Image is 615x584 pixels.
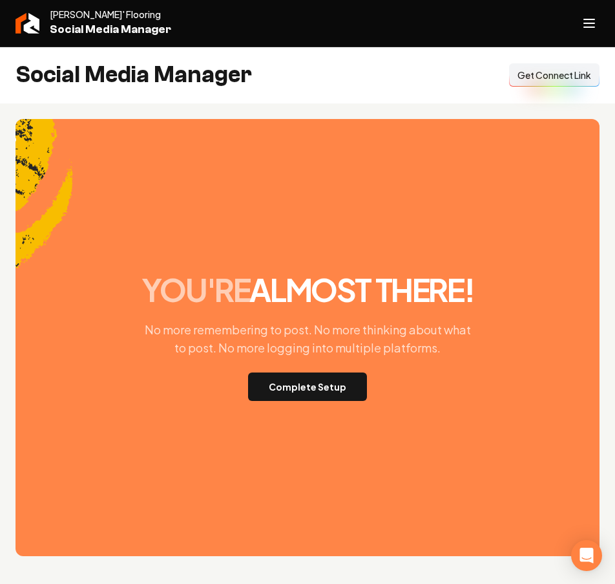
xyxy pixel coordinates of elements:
button: Complete Setup [248,373,367,401]
span: Social Media Manager [50,21,171,39]
img: Accent [16,119,73,305]
span: [PERSON_NAME]' Flooring [50,8,171,21]
span: you're [141,270,250,309]
button: Get Connect Link [509,63,599,87]
button: Open navigation menu [574,8,605,39]
span: Get Connect Link [517,69,591,81]
div: Open Intercom Messenger [571,540,602,571]
h2: Social Media Manager [16,62,252,88]
p: No more remembering to post. No more thinking about what to post. No more logging into multiple p... [133,321,482,357]
img: Rebolt Logo [16,13,39,34]
h2: almost there! [141,274,474,305]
